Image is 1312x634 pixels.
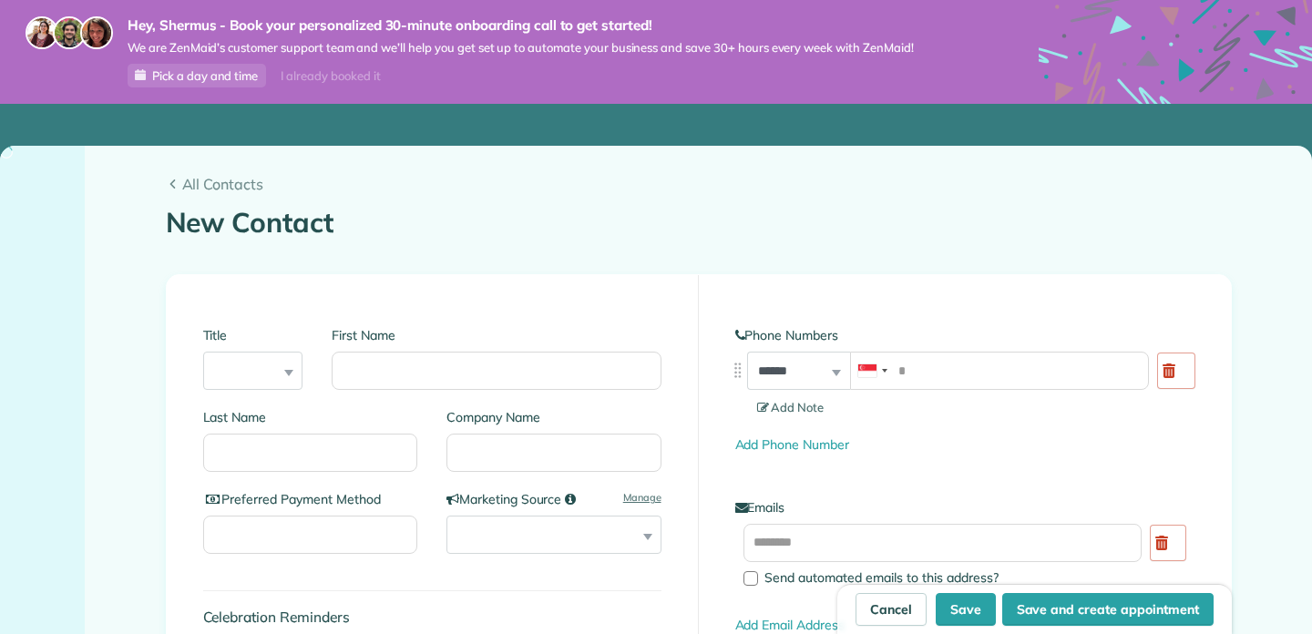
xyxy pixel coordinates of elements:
img: maria-72a9807cf96188c08ef61303f053569d2e2a8a1cde33d635c8a3ac13582a053d.jpg [26,16,58,49]
span: All Contacts [182,173,1232,195]
div: I already booked it [270,65,391,87]
span: We are ZenMaid’s customer support team and we’ll help you get set up to automate your business an... [128,40,914,56]
img: michelle-19f622bdf1676172e81f8f8fba1fb50e276960ebfe0243fe18214015130c80e4.jpg [80,16,113,49]
a: Cancel [856,593,927,626]
label: Company Name [446,408,661,426]
label: Title [203,326,303,344]
span: Send automated emails to this address? [764,569,999,586]
label: First Name [332,326,661,344]
a: Add Email Address [735,617,845,633]
a: Add Phone Number [735,436,849,453]
span: Pick a day and time [152,68,258,83]
h1: New Contact [166,208,1232,238]
button: Save and create appointment [1002,593,1214,626]
label: Preferred Payment Method [203,490,418,508]
span: Add Note [757,400,825,414]
label: Last Name [203,408,418,426]
img: drag_indicator-119b368615184ecde3eda3c64c821f6cf29d3e2b97b89ee44bc31753036683e5.png [728,361,747,380]
div: Singapore: +65 [851,353,893,389]
h4: Celebration Reminders [203,609,661,625]
strong: Hey, Shermus - Book your personalized 30-minute onboarding call to get started! [128,16,914,35]
button: Save [936,593,996,626]
label: Phone Numbers [735,326,1194,344]
a: Pick a day and time [128,64,266,87]
a: All Contacts [166,173,1232,195]
a: Manage [623,490,661,506]
label: Marketing Source [446,490,661,508]
label: Emails [735,498,1194,516]
img: jorge-587dff0eeaa6aab1f244e6dc62b8924c3b6ad411094392a53c71c6c4a576187d.jpg [53,16,86,49]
